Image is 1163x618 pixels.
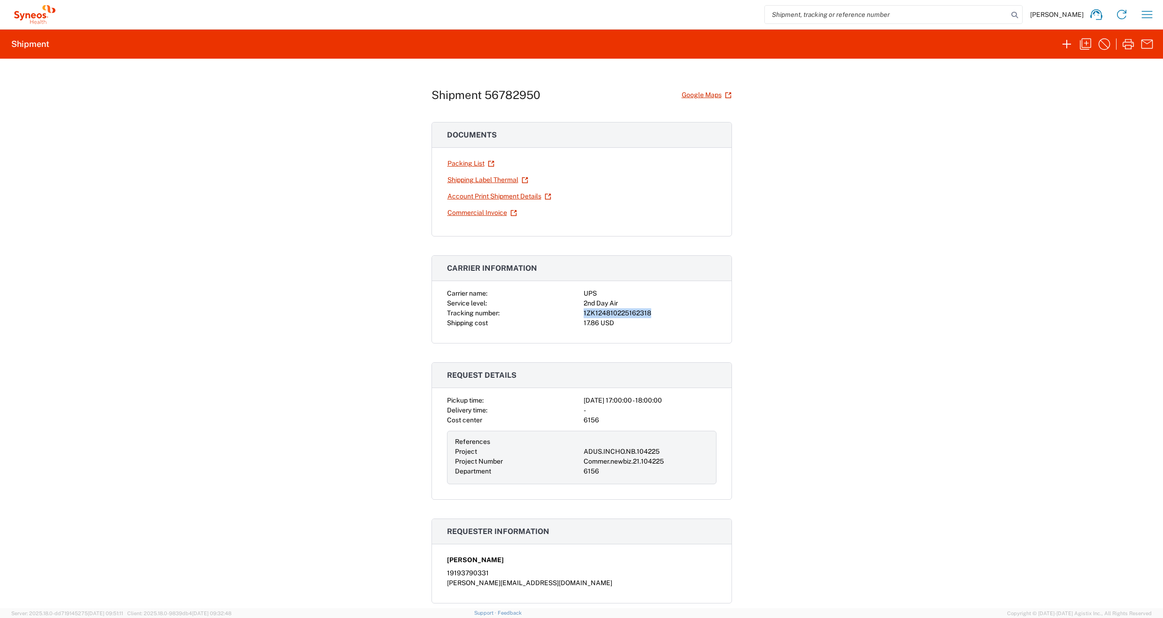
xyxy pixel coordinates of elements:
[447,290,487,297] span: Carrier name:
[447,416,482,424] span: Cost center
[11,610,123,616] span: Server: 2025.18.0-dd719145275
[498,610,522,616] a: Feedback
[455,457,580,466] div: Project Number
[88,610,123,616] span: [DATE] 09:51:11
[447,578,716,588] div: [PERSON_NAME][EMAIL_ADDRESS][DOMAIN_NAME]
[447,555,504,565] span: [PERSON_NAME]
[447,205,517,221] a: Commercial Invoice
[447,406,487,414] span: Delivery time:
[127,610,231,616] span: Client: 2025.18.0-9839db4
[681,87,732,103] a: Google Maps
[455,466,580,476] div: Department
[431,88,540,102] h1: Shipment 56782950
[765,6,1008,23] input: Shipment, tracking or reference number
[11,38,49,50] h2: Shipment
[447,309,500,317] span: Tracking number:
[192,610,231,616] span: [DATE] 09:32:48
[584,447,709,457] div: ADUS.INCHO.NB.104225
[1030,10,1084,19] span: [PERSON_NAME]
[447,568,716,578] div: 19193790331
[584,289,716,298] div: UPS
[447,155,495,172] a: Packing List
[584,405,716,415] div: -
[447,264,537,273] span: Carrier information
[447,319,488,327] span: Shipping cost
[455,447,580,457] div: Project
[584,298,716,308] div: 2nd Day Air
[447,527,549,536] span: Requester information
[447,397,484,404] span: Pickup time:
[584,457,709,466] div: Commer.newbiz.21.104225
[447,371,516,380] span: Request details
[447,299,487,307] span: Service level:
[474,610,498,616] a: Support
[447,130,497,139] span: Documents
[455,438,490,445] span: References
[584,318,716,328] div: 17.86 USD
[584,308,716,318] div: 1ZK124810225162318
[584,415,716,425] div: 6156
[447,172,529,188] a: Shipping Label Thermal
[584,396,716,405] div: [DATE] 17:00:00 - 18:00:00
[1007,609,1152,618] span: Copyright © [DATE]-[DATE] Agistix Inc., All Rights Reserved
[447,188,552,205] a: Account Print Shipment Details
[584,466,709,476] div: 6156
